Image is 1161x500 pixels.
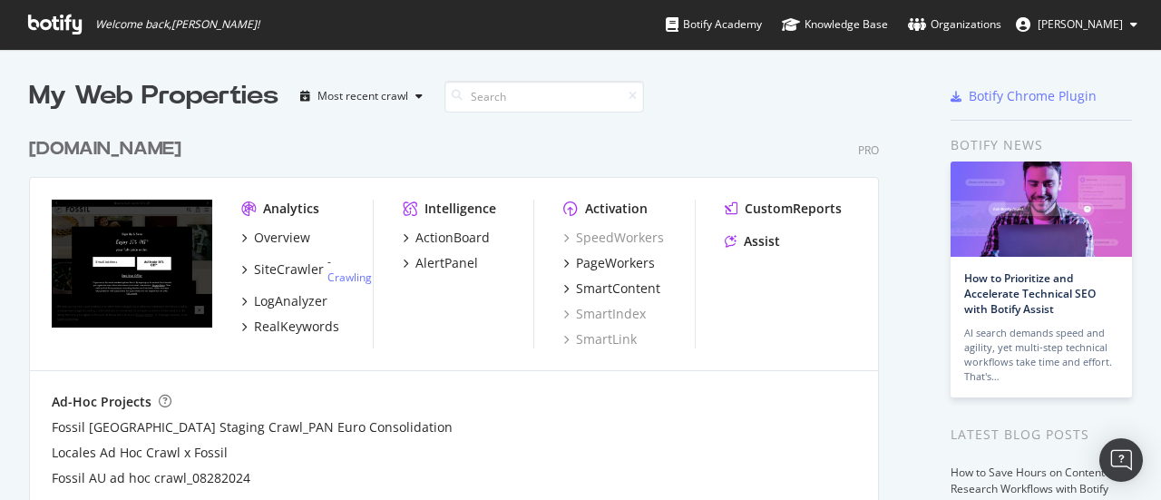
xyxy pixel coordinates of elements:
a: SmartLink [563,330,637,348]
div: Pro [858,142,879,158]
a: CustomReports [725,200,842,218]
div: ActionBoard [415,229,490,247]
div: SmartContent [576,279,660,298]
div: [DOMAIN_NAME] [29,136,181,162]
div: Knowledge Base [782,15,888,34]
a: SmartIndex [563,305,646,323]
div: AlertPanel [415,254,478,272]
div: My Web Properties [29,78,278,114]
a: Crawling [327,270,372,285]
a: Locales Ad Hoc Crawl x Fossil [52,444,228,462]
a: [DOMAIN_NAME] [29,136,189,162]
a: Fossil [GEOGRAPHIC_DATA] Staging Crawl_PAN Euro Consolidation [52,418,453,436]
a: RealKeywords [241,318,339,336]
span: Welcome back, [PERSON_NAME] ! [95,17,259,32]
div: Assist [744,232,780,250]
a: PageWorkers [563,254,655,272]
div: Ad-Hoc Projects [52,393,151,411]
input: Search [444,81,644,113]
div: Botify Academy [666,15,762,34]
a: LogAnalyzer [241,292,327,310]
a: ActionBoard [403,229,490,247]
div: Analytics [263,200,319,218]
a: SmartContent [563,279,660,298]
a: Fossil AU ad hoc crawl_08282024 [52,469,250,487]
a: AlertPanel [403,254,478,272]
div: CustomReports [745,200,842,218]
a: SpeedWorkers [563,229,664,247]
a: How to Prioritize and Accelerate Technical SEO with Botify Assist [964,270,1096,317]
div: AI search demands speed and agility, yet multi-step technical workflows take time and effort. Tha... [964,326,1118,384]
span: sriram Anugula [1038,16,1123,32]
a: Botify Chrome Plugin [951,87,1097,105]
div: Botify news [951,135,1132,155]
a: Overview [241,229,310,247]
div: Latest Blog Posts [951,425,1132,445]
div: Organizations [908,15,1001,34]
a: SiteCrawler- Crawling [241,254,372,285]
div: LogAnalyzer [254,292,327,310]
img: How to Prioritize and Accelerate Technical SEO with Botify Assist [951,162,1132,257]
div: Botify Chrome Plugin [969,87,1097,105]
button: [PERSON_NAME] [1001,10,1152,39]
div: Activation [585,200,648,218]
div: SiteCrawler [254,260,324,279]
div: - [327,254,372,285]
div: Intelligence [424,200,496,218]
div: PageWorkers [576,254,655,272]
div: Most recent crawl [317,91,408,102]
img: Fossil.com [52,200,212,328]
a: Assist [725,232,780,250]
div: RealKeywords [254,318,339,336]
button: Most recent crawl [293,82,430,111]
div: Open Intercom Messenger [1099,438,1143,482]
div: Overview [254,229,310,247]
